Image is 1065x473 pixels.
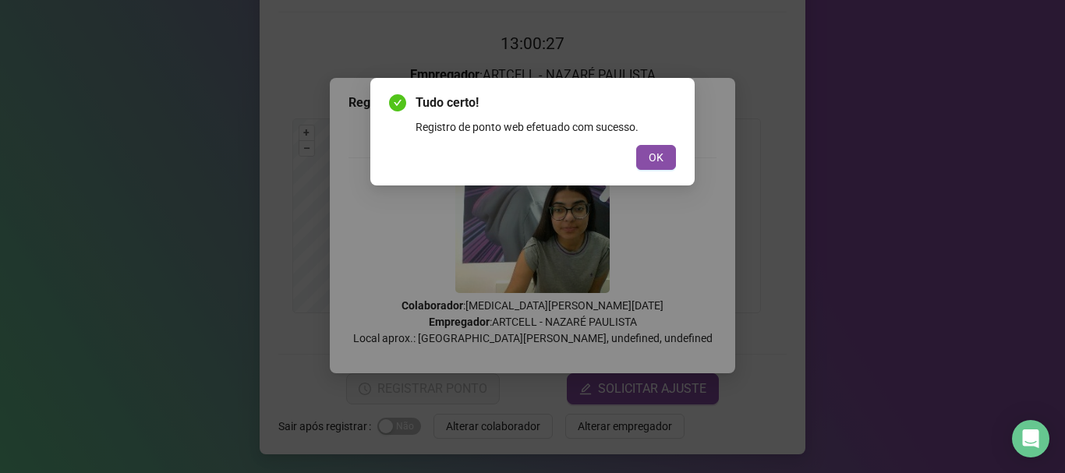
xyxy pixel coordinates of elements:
div: Open Intercom Messenger [1012,420,1049,457]
span: OK [649,149,663,166]
span: check-circle [389,94,406,111]
span: Tudo certo! [416,94,676,112]
button: OK [636,145,676,170]
div: Registro de ponto web efetuado com sucesso. [416,118,676,136]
